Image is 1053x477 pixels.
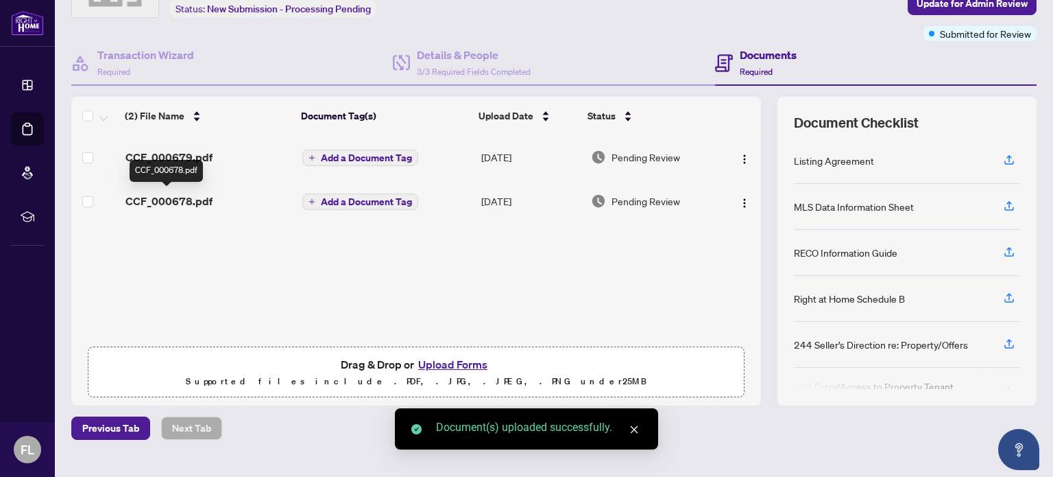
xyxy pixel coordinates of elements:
[97,47,194,63] h4: Transaction Wizard
[739,198,750,209] img: Logo
[794,337,968,352] div: 244 Seller’s Direction re: Property/Offers
[302,150,418,166] button: Add a Document Tag
[88,347,744,398] span: Drag & Drop orUpload FormsSupported files include .PDF, .JPG, .JPEG, .PNG under25MB
[417,67,531,77] span: 3/3 Required Fields Completed
[582,97,718,135] th: Status
[794,291,905,306] div: Right at Home Schedule B
[82,417,139,439] span: Previous Tab
[740,47,797,63] h4: Documents
[119,97,295,135] th: (2) File Name
[794,113,919,132] span: Document Checklist
[125,149,213,165] span: CCF_000679.pdf
[97,373,736,390] p: Supported files include .PDF, .JPG, .JPEG, .PNG under 25 MB
[734,190,755,212] button: Logo
[302,149,418,167] button: Add a Document Tag
[739,154,750,165] img: Logo
[130,160,203,182] div: CCF_000678.pdf
[321,197,412,207] span: Add a Document Tag
[21,440,34,459] span: FL
[411,424,422,434] span: check-circle
[161,417,222,440] button: Next Tab
[207,3,371,15] span: New Submission - Processing Pending
[612,194,680,209] span: Pending Review
[417,47,531,63] h4: Details & People
[11,10,44,36] img: logo
[341,356,492,373] span: Drag & Drop or
[476,135,585,179] td: [DATE]
[794,199,914,214] div: MLS Data Information Sheet
[302,194,418,210] button: Add a Document Tag
[97,67,130,77] span: Required
[125,108,184,124] span: (2) File Name
[627,422,642,437] a: Close
[794,245,897,260] div: RECO Information Guide
[308,154,315,161] span: plus
[302,193,418,211] button: Add a Document Tag
[479,108,533,124] span: Upload Date
[734,146,755,168] button: Logo
[476,179,585,223] td: [DATE]
[629,425,639,434] span: close
[295,97,473,135] th: Document Tag(s)
[998,429,1039,470] button: Open asap
[71,417,150,440] button: Previous Tab
[794,153,874,168] div: Listing Agreement
[308,198,315,205] span: plus
[125,193,213,209] span: CCF_000678.pdf
[588,108,616,124] span: Status
[740,67,773,77] span: Required
[436,419,642,436] div: Document(s) uploaded successfully.
[414,356,492,373] button: Upload Forms
[591,150,606,165] img: Document Status
[473,97,582,135] th: Upload Date
[321,153,412,163] span: Add a Document Tag
[591,194,606,209] img: Document Status
[940,26,1031,41] span: Submitted for Review
[612,150,680,165] span: Pending Review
